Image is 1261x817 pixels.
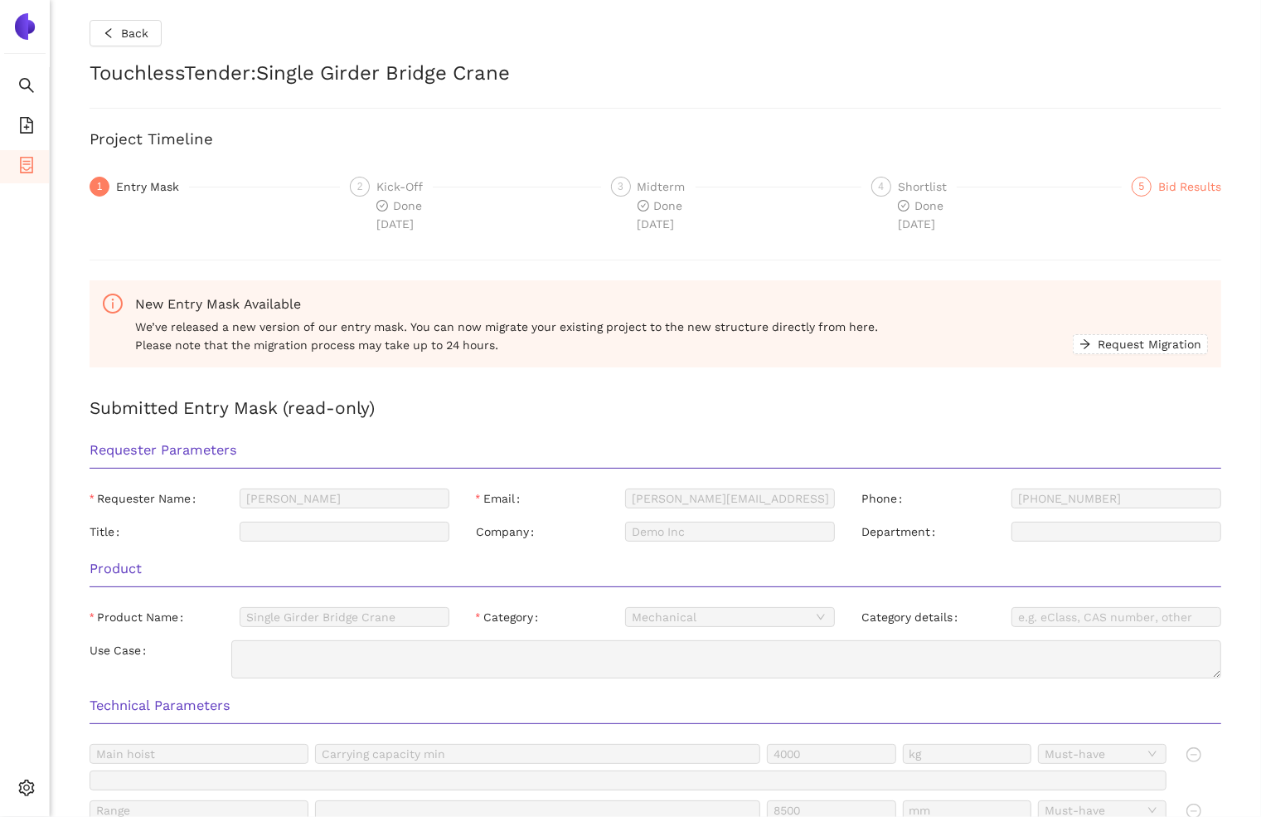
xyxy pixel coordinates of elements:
[103,27,114,41] span: left
[240,607,449,627] input: Product Name
[90,640,153,660] label: Use Case
[97,181,103,192] span: 1
[476,522,541,542] label: Company
[90,20,162,46] button: leftBack
[618,181,623,192] span: 3
[1011,522,1221,542] input: Department
[103,294,123,314] span: info-circle
[898,200,909,212] span: check-circle
[90,440,1221,461] h3: Requester Parameters
[240,489,449,508] input: Requester Name
[90,394,1221,421] h2: Submitted Entry Mask (read-only)
[625,489,835,508] input: Email
[861,607,964,627] label: Category details
[18,774,35,807] span: setting
[1139,181,1145,192] span: 5
[240,522,449,542] input: Title
[638,177,696,197] div: Midterm
[12,13,38,40] img: Logo
[18,111,35,144] span: file-add
[90,607,190,627] label: Product Name
[357,181,363,192] span: 2
[1073,334,1208,354] button: arrow-rightRequest Migration
[376,200,388,212] span: check-circle
[871,177,1122,233] div: 4Shortlistcheck-circleDone[DATE]
[878,181,884,192] span: 4
[476,489,526,508] label: Email
[1011,489,1221,508] input: Phone
[1158,177,1221,197] div: Bid Results
[90,129,1221,150] h3: Project Timeline
[231,640,1221,678] textarea: Use Case
[1186,747,1201,762] span: minus-circle
[898,199,943,231] span: Done [DATE]
[638,199,683,231] span: Done [DATE]
[135,294,1208,314] div: New Entry Mask Available
[376,177,433,197] div: Kick-Off
[638,200,649,212] span: check-circle
[1079,338,1091,352] span: arrow-right
[861,522,942,542] label: Department
[1045,745,1160,763] span: Must-have
[376,199,422,231] span: Done [DATE]
[90,489,202,508] label: Requester Name
[18,151,35,184] span: container
[861,489,909,508] label: Phone
[632,608,828,626] span: Mechanical
[1011,607,1221,627] input: Category details
[116,177,189,197] div: Entry Mask
[90,522,126,542] label: Title
[90,177,340,197] div: 1Entry Mask
[476,607,545,627] label: Category
[90,60,1221,88] h2: TouchlessTender : Single Girder Bridge Crane
[135,318,1073,354] span: We’ve released a new version of our entry mask. You can now migrate your existing project to the ...
[1132,177,1221,197] div: 5Bid Results
[898,177,957,197] div: Shortlist
[625,522,835,542] input: Company
[1098,335,1201,353] span: Request Migration
[121,24,148,42] span: Back
[18,71,35,105] span: search
[90,695,1221,717] h3: Technical Parameters
[90,558,1221,580] h3: Product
